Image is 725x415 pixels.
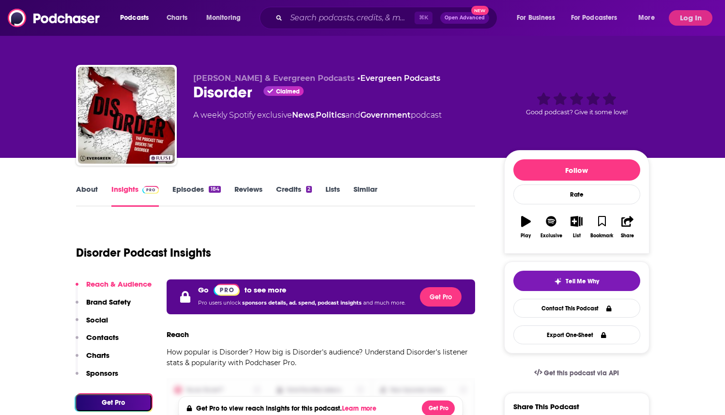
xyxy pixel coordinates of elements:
p: How popular is Disorder? How big is Disorder's audience? Understand Disorder's listener stats & p... [167,347,476,368]
img: tell me why sparkle [554,277,562,285]
img: Podchaser - Follow, Share and Rate Podcasts [8,9,101,27]
span: • [357,74,440,83]
button: Play [513,210,539,245]
button: Learn more [342,405,379,413]
button: Get Pro [76,394,152,411]
a: Government [360,110,411,120]
button: Share [615,210,640,245]
span: Charts [167,11,187,25]
span: and [345,110,360,120]
div: Play [521,233,531,239]
button: Contacts [76,333,119,351]
span: [PERSON_NAME] & Evergreen Podcasts [193,74,355,83]
img: Podchaser Pro [214,284,240,296]
a: Charts [160,10,193,26]
button: Brand Safety [76,297,131,315]
a: Pro website [214,283,240,296]
p: to see more [245,285,286,294]
p: Pro users unlock and much more. [198,296,405,310]
button: tell me why sparkleTell Me Why [513,271,640,291]
button: open menu [200,10,253,26]
span: Claimed [276,89,300,94]
a: InsightsPodchaser Pro [111,184,159,207]
p: Charts [86,351,109,360]
div: A weekly Spotify exclusive podcast [193,109,442,121]
button: Exclusive [539,210,564,245]
a: About [76,184,98,207]
button: Charts [76,351,109,369]
h4: Get Pro to view reach insights for this podcast. [196,404,379,413]
p: Go [198,285,209,294]
button: open menu [113,10,161,26]
p: Social [86,315,108,324]
button: Open AdvancedNew [440,12,489,24]
button: Follow [513,159,640,181]
p: Reach & Audience [86,279,152,289]
p: Contacts [86,333,119,342]
div: Share [621,233,634,239]
button: List [564,210,589,245]
button: Get Pro [420,287,462,307]
input: Search podcasts, credits, & more... [286,10,415,26]
div: Search podcasts, credits, & more... [269,7,507,29]
span: For Podcasters [571,11,617,25]
span: Monitoring [206,11,241,25]
img: Disorder [78,67,175,164]
p: Brand Safety [86,297,131,307]
a: Episodes184 [172,184,220,207]
div: List [573,233,581,239]
button: Reach & Audience [76,279,152,297]
p: Sponsors [86,369,118,378]
button: Bookmark [589,210,615,245]
a: Reviews [234,184,262,207]
a: Politics [316,110,345,120]
span: Tell Me Why [566,277,599,285]
span: More [638,11,655,25]
span: sponsors details, ad. spend, podcast insights [242,300,363,306]
a: Credits2 [276,184,312,207]
span: ⌘ K [415,12,432,24]
h3: Reach [167,330,189,339]
a: News [292,110,314,120]
span: New [471,6,489,15]
span: , [314,110,316,120]
span: Open Advanced [445,15,485,20]
button: Sponsors [76,369,118,386]
button: Social [76,315,108,333]
h3: Share This Podcast [513,402,579,411]
a: Lists [325,184,340,207]
button: open menu [565,10,632,26]
img: Podchaser Pro [142,186,159,194]
div: 2 [306,186,312,193]
div: Rate [513,184,640,204]
a: Evergreen Podcasts [360,74,440,83]
div: Bookmark [590,233,613,239]
a: Similar [354,184,377,207]
button: Export One-Sheet [513,325,640,344]
div: 184 [209,186,220,193]
h1: Disorder Podcast Insights [76,246,211,260]
a: Get this podcast via API [526,361,627,385]
button: open menu [510,10,567,26]
div: Exclusive [540,233,562,239]
div: Good podcast? Give it some love! [504,74,649,134]
span: For Business [517,11,555,25]
a: Contact This Podcast [513,299,640,318]
span: Good podcast? Give it some love! [526,108,628,116]
span: Podcasts [120,11,149,25]
button: open menu [632,10,667,26]
button: Log In [669,10,712,26]
span: Get this podcast via API [544,369,619,377]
